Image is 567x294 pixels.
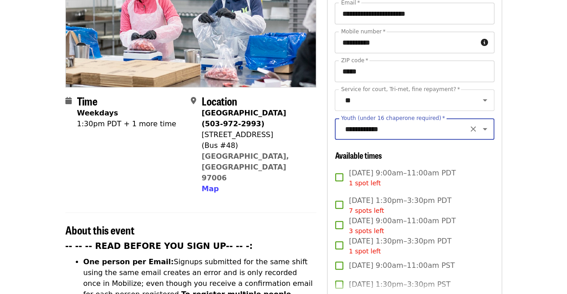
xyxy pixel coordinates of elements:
div: [STREET_ADDRESS] [202,129,309,140]
span: Time [77,93,97,109]
span: 1 spot left [349,179,381,187]
button: Open [479,123,491,135]
span: [DATE] 9:00am–11:00am PDT [349,168,456,188]
span: [DATE] 9:00am–11:00am PDT [349,216,456,236]
button: Clear [467,123,479,135]
span: 1 spot left [349,248,381,255]
span: 7 spots left [349,207,384,214]
strong: [GEOGRAPHIC_DATA] (503-972-2993) [202,109,286,128]
span: [DATE] 1:30pm–3:30pm PDT [349,236,451,256]
input: ZIP code [335,60,494,82]
i: calendar icon [65,96,72,105]
label: Service for court, Tri-met, fine repayment? [341,87,460,92]
span: About this event [65,222,134,238]
button: Open [479,94,491,106]
span: Map [202,184,219,193]
label: Mobile number [341,29,385,34]
div: (Bus #48) [202,140,309,151]
input: Email [335,3,494,24]
span: [DATE] 1:30pm–3:30pm PST [349,279,450,290]
input: Mobile number [335,32,477,53]
span: Available times [335,149,382,161]
span: 3 spots left [349,227,384,234]
strong: -- -- -- READ BEFORE YOU SIGN UP-- -- -: [65,241,253,251]
i: map-marker-alt icon [191,96,196,105]
strong: One person per Email: [83,257,174,266]
div: 1:30pm PDT + 1 more time [77,119,176,129]
a: [GEOGRAPHIC_DATA], [GEOGRAPHIC_DATA] 97006 [202,152,289,182]
strong: Weekdays [77,109,118,117]
span: [DATE] 1:30pm–3:30pm PDT [349,195,451,216]
span: Location [202,93,237,109]
i: circle-info icon [481,38,488,47]
span: [DATE] 9:00am–11:00am PST [349,260,455,271]
label: Youth (under 16 chaperone required) [341,115,445,121]
button: Map [202,184,219,194]
label: ZIP code [341,58,368,63]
